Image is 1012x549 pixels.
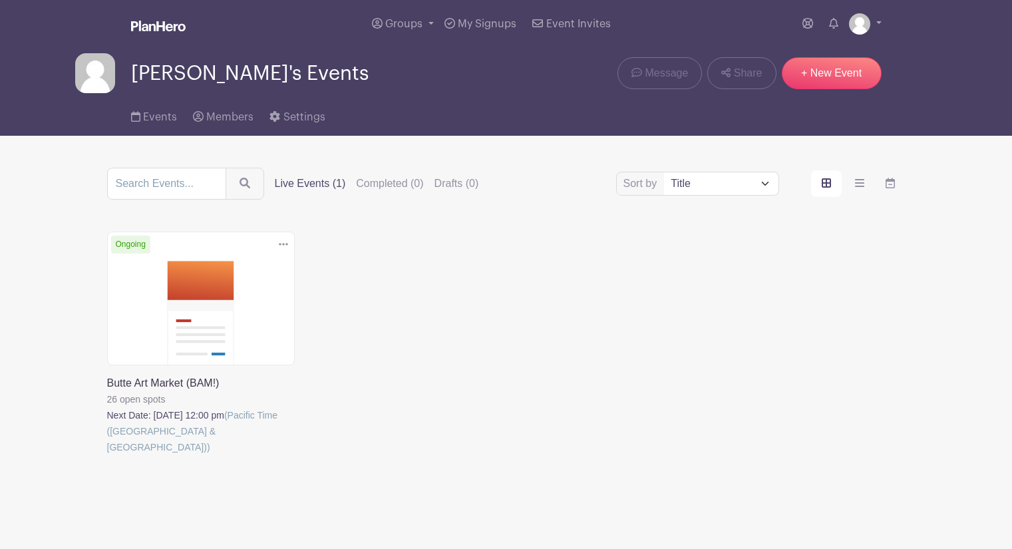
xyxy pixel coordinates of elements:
[131,63,369,85] span: [PERSON_NAME]'s Events
[645,65,688,81] span: Message
[782,57,882,89] a: + New Event
[131,93,177,136] a: Events
[107,168,226,200] input: Search Events...
[283,112,325,122] span: Settings
[385,19,422,29] span: Groups
[206,112,253,122] span: Members
[458,19,516,29] span: My Signups
[623,176,661,192] label: Sort by
[546,19,611,29] span: Event Invites
[75,53,115,93] img: default-ce2991bfa6775e67f084385cd625a349d9dcbb7a52a09fb2fda1e96e2d18dcdb.png
[734,65,762,81] span: Share
[356,176,423,192] label: Completed (0)
[849,13,870,35] img: default-ce2991bfa6775e67f084385cd625a349d9dcbb7a52a09fb2fda1e96e2d18dcdb.png
[193,93,253,136] a: Members
[275,176,346,192] label: Live Events (1)
[131,21,186,31] img: logo_white-6c42ec7e38ccf1d336a20a19083b03d10ae64f83f12c07503d8b9e83406b4c7d.svg
[275,176,490,192] div: filters
[434,176,479,192] label: Drafts (0)
[811,170,906,197] div: order and view
[143,112,177,122] span: Events
[617,57,702,89] a: Message
[269,93,325,136] a: Settings
[707,57,776,89] a: Share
